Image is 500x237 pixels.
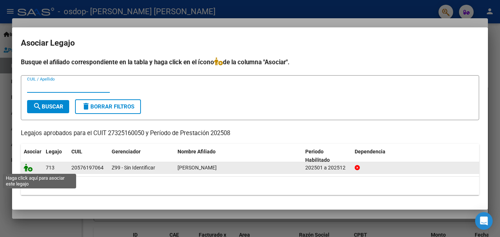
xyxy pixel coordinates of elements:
span: Buscar [33,103,63,110]
h2: Asociar Legajo [21,36,479,50]
datatable-header-cell: Legajo [43,144,68,168]
span: 713 [46,165,55,171]
span: ACEVEDO DYLAN [178,165,217,171]
span: Legajo [46,149,62,154]
div: 202501 a 202512 [305,164,349,172]
button: Borrar Filtros [75,99,141,114]
datatable-header-cell: Nombre Afiliado [175,144,302,168]
span: Nombre Afiliado [178,149,216,154]
span: Asociar [24,149,41,154]
datatable-header-cell: CUIL [68,144,109,168]
datatable-header-cell: Dependencia [352,144,480,168]
datatable-header-cell: Asociar [21,144,43,168]
p: Legajos aprobados para el CUIT 27325160050 y Período de Prestación 202508 [21,129,479,138]
div: Open Intercom Messenger [475,212,493,230]
mat-icon: delete [82,102,90,111]
span: CUIL [71,149,82,154]
datatable-header-cell: Periodo Habilitado [302,144,352,168]
h4: Busque el afiliado correspondiente en la tabla y haga click en el ícono de la columna "Asociar". [21,57,479,67]
span: Periodo Habilitado [305,149,330,163]
datatable-header-cell: Gerenciador [109,144,175,168]
span: Dependencia [355,149,385,154]
span: Gerenciador [112,149,141,154]
mat-icon: search [33,102,42,111]
div: 1 registros [21,177,479,195]
span: Z99 - Sin Identificar [112,165,155,171]
button: Buscar [27,100,69,113]
div: 20576197064 [71,164,104,172]
span: Borrar Filtros [82,103,134,110]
